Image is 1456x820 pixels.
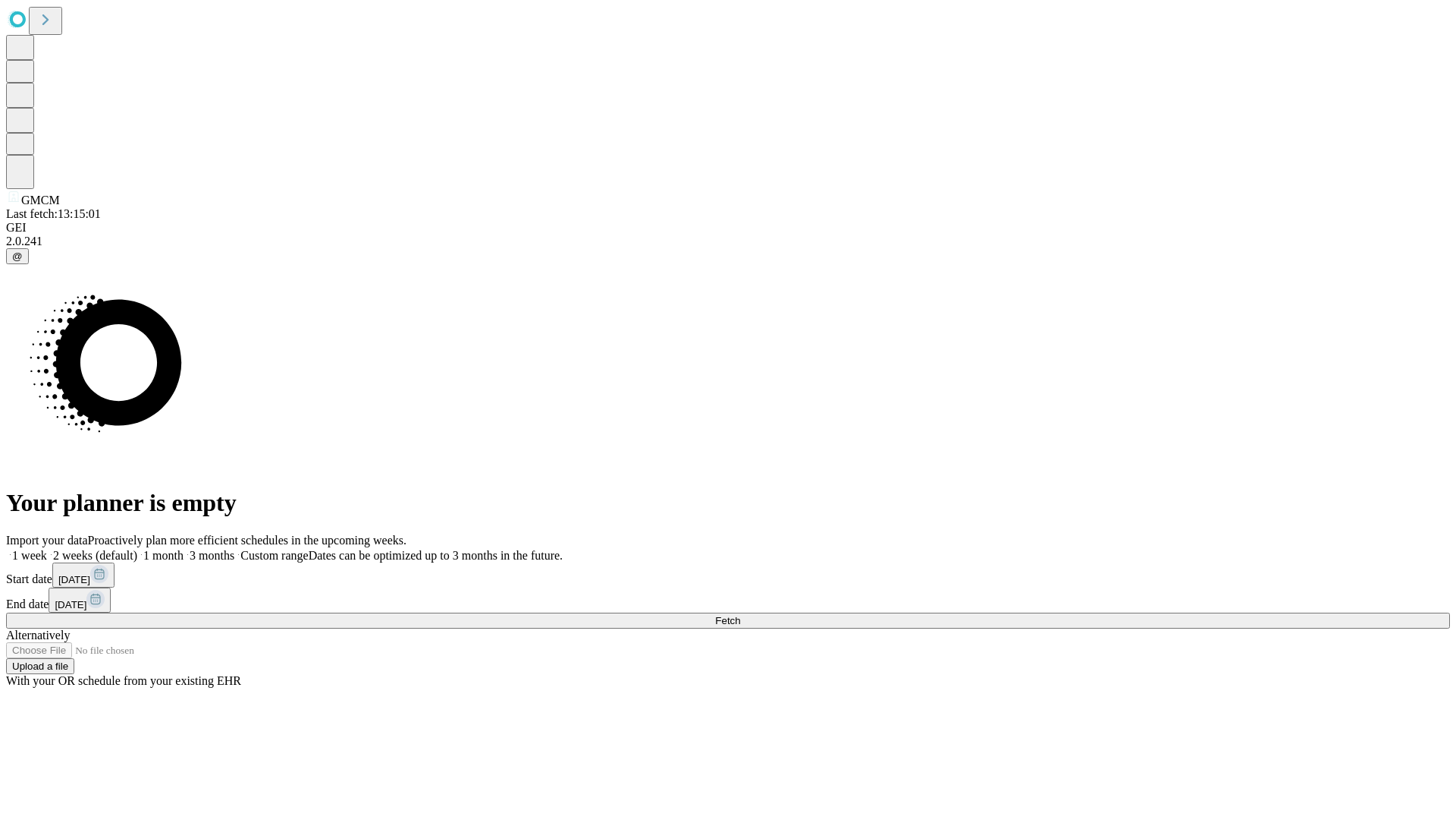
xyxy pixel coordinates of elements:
[6,674,241,687] span: With your OR schedule from your existing EHR
[240,549,308,562] span: Custom range
[190,549,234,562] span: 3 months
[49,588,111,613] button: [DATE]
[6,588,1450,613] div: End date
[12,549,47,562] span: 1 week
[58,574,90,585] span: [DATE]
[6,563,1450,588] div: Start date
[6,658,74,674] button: Upload a file
[309,549,563,562] span: Dates can be optimized up to 3 months in the future.
[6,489,1450,517] h1: Your planner is empty
[53,549,137,562] span: 2 weeks (default)
[6,534,88,547] span: Import your data
[12,251,23,262] span: @
[6,207,101,220] span: Last fetch: 13:15:01
[6,235,1450,248] div: 2.0.241
[715,615,740,626] span: Fetch
[52,563,115,588] button: [DATE]
[21,194,60,207] span: GMCM
[6,629,70,642] span: Alternatively
[6,613,1450,629] button: Fetch
[6,248,29,264] button: @
[55,599,86,610] span: [DATE]
[143,549,184,562] span: 1 month
[88,534,406,547] span: Proactively plan more efficient schedules in the upcoming weeks.
[6,221,1450,235] div: GEI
